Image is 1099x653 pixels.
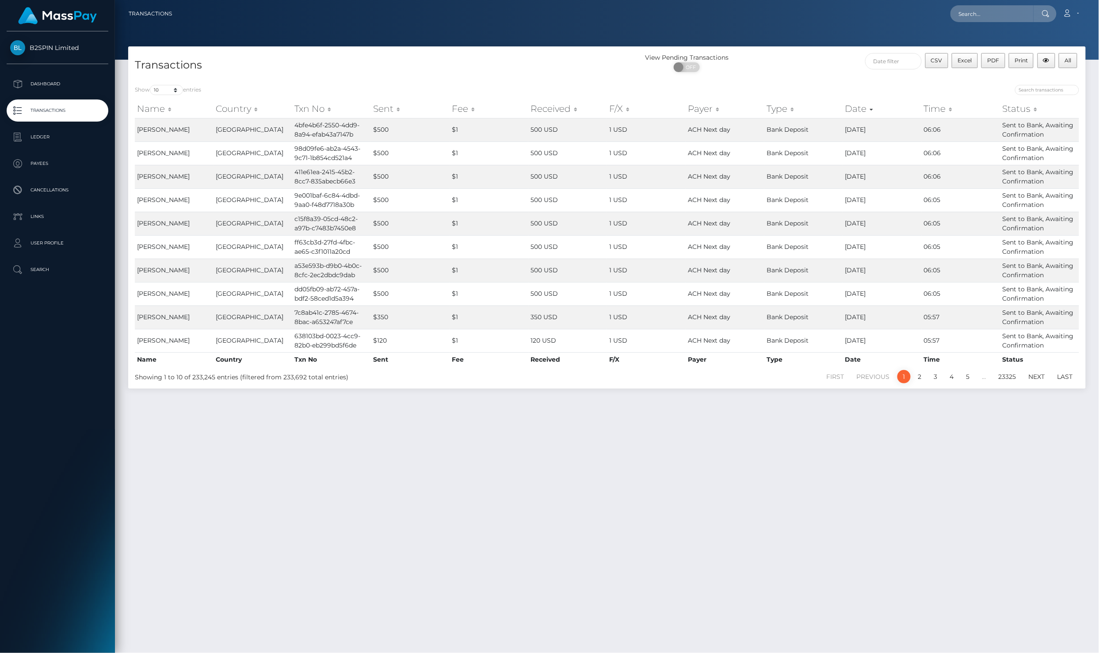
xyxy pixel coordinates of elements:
td: 500 USD [528,259,607,282]
a: Payees [7,153,108,175]
a: 3 [929,370,943,383]
a: 23325 [994,370,1021,383]
span: ACH Next day [688,243,730,251]
span: PDF [987,57,999,64]
td: $500 [371,282,450,305]
p: Dashboard [10,77,105,91]
td: Sent to Bank, Awaiting Confirmation [1000,235,1079,259]
span: Print [1015,57,1028,64]
td: [GEOGRAPHIC_DATA] [214,259,292,282]
a: 1 [897,370,911,383]
h4: Transactions [135,57,600,73]
td: [GEOGRAPHIC_DATA] [214,212,292,235]
span: [PERSON_NAME] [137,313,190,321]
th: Payer: activate to sort column ascending [686,100,764,118]
th: Country: activate to sort column ascending [214,100,292,118]
td: $1 [450,282,528,305]
td: $500 [371,212,450,235]
td: 05:57 [922,305,1000,329]
th: Received: activate to sort column ascending [528,100,607,118]
select: Showentries [150,85,183,95]
div: View Pending Transactions [607,53,767,62]
span: All [1065,57,1072,64]
td: $500 [371,118,450,141]
td: 7c8ab41c-2785-4674-8bac-a653247af7ce [292,305,371,329]
a: 4 [945,370,959,383]
p: Links [10,210,105,223]
td: [GEOGRAPHIC_DATA] [214,118,292,141]
td: 638103bd-0023-4cc9-82b0-eb299bd5f6de [292,329,371,352]
td: $500 [371,235,450,259]
td: [DATE] [843,305,922,329]
a: 2 [913,370,927,383]
label: Show entries [135,85,201,95]
td: [DATE] [843,235,922,259]
th: Status: activate to sort column ascending [1000,100,1079,118]
span: [PERSON_NAME] [137,149,190,157]
td: 500 USD [528,141,607,165]
td: $500 [371,188,450,212]
td: Bank Deposit [764,188,843,212]
p: User Profile [10,237,105,250]
th: Payer [686,352,764,367]
img: MassPay Logo [18,7,97,24]
div: Showing 1 to 10 of 233,245 entries (filtered from 233,692 total entries) [135,369,521,382]
td: [DATE] [843,141,922,165]
td: 06:05 [922,188,1000,212]
td: [DATE] [843,188,922,212]
a: Search [7,259,108,281]
a: Last [1053,370,1078,383]
td: $1 [450,305,528,329]
td: 1 USD [607,165,686,188]
span: [PERSON_NAME] [137,219,190,227]
th: Time [922,352,1000,367]
td: Sent to Bank, Awaiting Confirmation [1000,188,1079,212]
button: All [1059,53,1077,68]
td: $1 [450,188,528,212]
td: $1 [450,118,528,141]
td: 500 USD [528,212,607,235]
td: 1 USD [607,329,686,352]
button: Excel [952,53,978,68]
td: 4bfe4b6f-2550-4dd9-8a94-efab43a7147b [292,118,371,141]
td: Sent to Bank, Awaiting Confirmation [1000,141,1079,165]
td: Bank Deposit [764,259,843,282]
a: Cancellations [7,179,108,201]
td: 500 USD [528,235,607,259]
td: Sent to Bank, Awaiting Confirmation [1000,212,1079,235]
th: Date: activate to sort column ascending [843,100,922,118]
a: 5 [962,370,975,383]
td: [GEOGRAPHIC_DATA] [214,165,292,188]
span: [PERSON_NAME] [137,172,190,180]
td: Sent to Bank, Awaiting Confirmation [1000,165,1079,188]
span: ACH Next day [688,172,730,180]
td: dd05fb09-ab72-457a-bdf2-58ced1d5a394 [292,282,371,305]
th: Date [843,352,922,367]
span: [PERSON_NAME] [137,336,190,344]
th: Status [1000,352,1079,367]
td: $120 [371,329,450,352]
span: [PERSON_NAME] [137,290,190,298]
td: 9e001baf-6c84-4dbd-9aa0-f48d7718a30b [292,188,371,212]
td: Bank Deposit [764,329,843,352]
td: $1 [450,165,528,188]
input: Date filter [865,53,922,69]
td: 06:05 [922,212,1000,235]
p: Search [10,263,105,276]
td: 98d09fe6-ab2a-4543-9c71-1b854cd521a4 [292,141,371,165]
td: 500 USD [528,188,607,212]
p: Payees [10,157,105,170]
td: 06:05 [922,259,1000,282]
td: 05:57 [922,329,1000,352]
td: Bank Deposit [764,165,843,188]
span: [PERSON_NAME] [137,126,190,134]
td: 500 USD [528,118,607,141]
th: Txn No [292,352,371,367]
td: 1 USD [607,259,686,282]
td: Sent to Bank, Awaiting Confirmation [1000,329,1079,352]
td: [GEOGRAPHIC_DATA] [214,305,292,329]
th: Type [764,352,843,367]
span: OFF [679,62,701,72]
img: B2SPIN Limited [10,40,25,55]
td: Bank Deposit [764,212,843,235]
